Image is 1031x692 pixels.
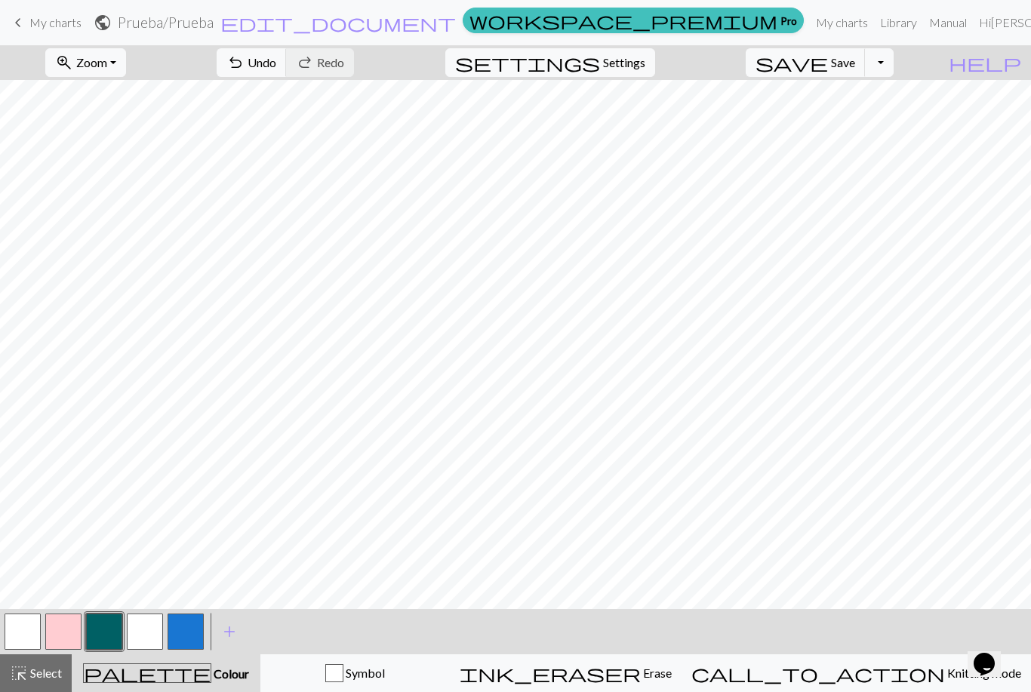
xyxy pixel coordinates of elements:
button: SettingsSettings [445,48,655,77]
span: keyboard_arrow_left [9,12,27,33]
span: zoom_in [55,52,73,73]
a: Manual [923,8,973,38]
a: My charts [9,10,82,35]
i: Settings [455,54,600,72]
span: edit_document [220,12,456,33]
span: call_to_action [691,663,945,684]
span: Save [831,55,855,69]
span: ink_eraser [460,663,641,684]
span: Erase [641,666,672,680]
a: Library [874,8,923,38]
span: Zoom [76,55,107,69]
a: Pro [463,8,804,33]
span: save [756,52,828,73]
span: Select [28,666,62,680]
button: Save [746,48,866,77]
span: Knitting mode [945,666,1021,680]
span: Settings [603,54,645,72]
span: palette [84,663,211,684]
button: Colour [72,654,260,692]
span: workspace_premium [469,10,777,31]
span: Symbol [343,666,385,680]
span: highlight_alt [10,663,28,684]
span: My charts [29,15,82,29]
span: settings [455,52,600,73]
span: undo [226,52,245,73]
button: Symbol [260,654,450,692]
span: Undo [248,55,276,69]
iframe: chat widget [968,632,1016,677]
span: public [94,12,112,33]
button: Zoom [45,48,126,77]
span: Colour [211,666,249,681]
a: My charts [810,8,874,38]
button: Knitting mode [682,654,1031,692]
button: Undo [217,48,287,77]
h2: Prueba / Prueba [118,14,214,31]
button: Erase [450,654,682,692]
span: help [949,52,1021,73]
span: add [220,621,239,642]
